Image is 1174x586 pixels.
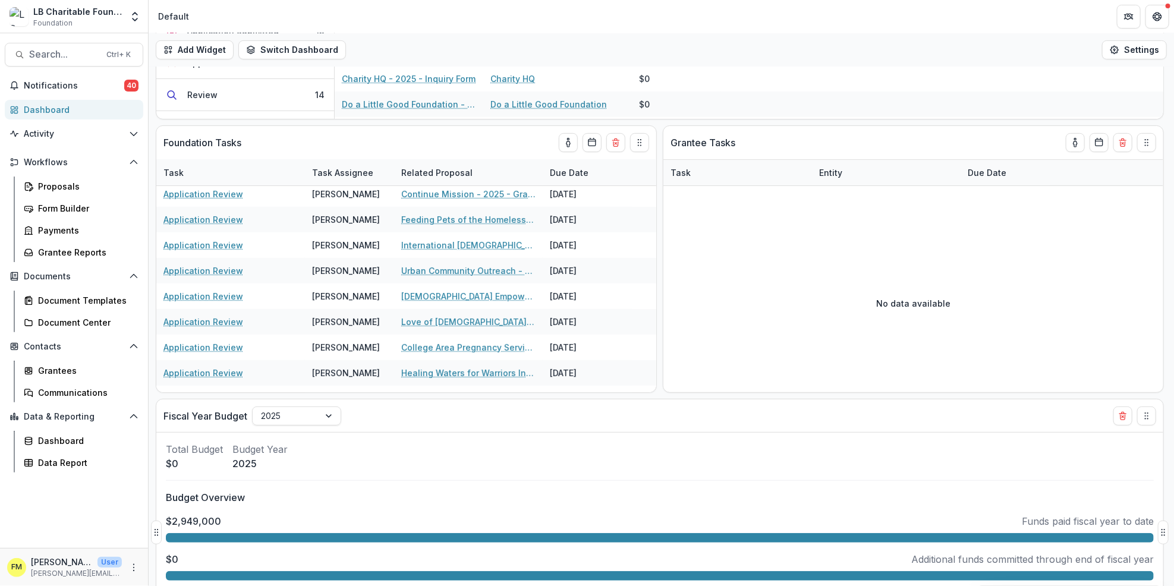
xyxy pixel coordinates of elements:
div: Related Proposal [394,166,480,179]
a: Charity HQ [490,73,535,85]
div: [PERSON_NAME] [312,290,380,303]
div: Related Proposal [394,160,543,185]
div: Ctrl + K [104,48,133,61]
div: Proposals [38,180,134,193]
div: Due Date [543,166,596,179]
p: [PERSON_NAME][EMAIL_ADDRESS][DOMAIN_NAME] [31,568,122,579]
div: $0 [639,98,650,111]
div: [DATE] [543,335,632,360]
div: [PERSON_NAME] [312,316,380,328]
a: Do a Little Good Foundation - 2025 - Inquiry Form [342,98,476,111]
span: Contacts [24,342,124,352]
div: Document Templates [38,294,134,307]
button: Calendar [1090,133,1109,152]
button: Drag [1137,133,1156,152]
div: 14 [315,89,325,101]
p: No data available [876,297,950,310]
div: Task Assignee [305,160,394,185]
button: Drag [1137,407,1156,426]
span: Notifications [24,81,124,91]
button: Open Documents [5,267,143,286]
p: Foundation Tasks [163,136,241,150]
p: $2,949,000 [166,514,221,528]
div: [DATE] [543,283,632,309]
div: Document Center [38,316,134,329]
button: Settings [1102,40,1167,59]
span: Foundation [33,18,73,29]
button: More [127,560,141,575]
a: Healing Waters for Warriors Inc. - 2025 - Grant Funding Request Requirements and Questionnaires [401,367,536,379]
a: Communications [19,383,143,402]
a: Payments [19,220,143,240]
div: Dashboard [24,103,134,116]
div: Payments [38,224,134,237]
div: Task [663,160,812,185]
p: Budget Year [232,442,288,456]
img: LB Charitable Foundation [10,7,29,26]
button: Calendar [583,133,602,152]
div: Data Report [38,456,134,469]
a: Application Review [163,239,243,251]
button: Delete card [606,133,625,152]
a: Application Review [163,316,243,328]
button: Drag [1158,521,1169,544]
button: Add Widget [156,40,234,59]
span: Documents [24,272,124,282]
div: Grantee Reports [38,246,134,259]
a: Application Review [163,290,243,303]
div: Default [158,10,189,23]
div: Entity [812,160,961,185]
div: [DATE] [543,181,632,207]
a: College Area Pregnancy Services - 2025 - Grant Funding Request Requirements and Questionnaires [401,341,536,354]
a: Urban Community Outreach - 2025 - Inquiry Form [401,264,536,277]
button: Open Workflows [5,153,143,172]
button: Get Help [1145,5,1169,29]
a: Document Center [19,313,143,332]
span: Activity [24,129,124,139]
button: Review14 [156,79,334,111]
a: Proposals [19,177,143,196]
a: Document Templates [19,291,143,310]
div: Task [156,160,305,185]
button: Delete card [1113,133,1132,152]
span: Workflows [24,157,124,168]
button: Partners [1117,5,1141,29]
a: Data Report [19,453,143,472]
a: Grantee Reports [19,242,143,262]
a: Application Review [163,213,243,226]
div: Task [663,166,698,179]
a: Application Review [163,341,243,354]
div: Due Date [543,160,632,185]
button: Open Contacts [5,337,143,356]
div: [PERSON_NAME] [312,213,380,226]
button: Notifications40 [5,76,143,95]
div: [DATE] [543,360,632,386]
button: Switch Dashboard [238,40,346,59]
a: Application Review [163,188,243,200]
a: Charity HQ - 2025 - Inquiry Form [342,73,476,85]
p: Budget Overview [166,490,1154,505]
p: User [97,557,122,568]
div: Grantees [38,364,134,377]
a: Dashboard [19,431,143,450]
span: Search... [29,49,99,60]
p: Additional funds committed through end of fiscal year [911,552,1154,566]
div: [DATE] [543,258,632,283]
span: 40 [124,80,139,92]
p: Grantee Tasks [671,136,735,150]
div: Due Date [961,160,1050,185]
div: [PERSON_NAME] [312,367,380,379]
a: International [DEMOGRAPHIC_DATA] [DEMOGRAPHIC_DATA] of [GEOGRAPHIC_DATA] - 2025 - Grant Funding R... [401,239,536,251]
p: 2025 [232,456,288,471]
div: Task Assignee [305,166,380,179]
button: Open entity switcher [127,5,143,29]
a: Love of [DEMOGRAPHIC_DATA] [[DEMOGRAPHIC_DATA]] Fellowship - 2025 - Grant Funding Request Require... [401,316,536,328]
div: Entity [812,166,849,179]
p: [PERSON_NAME] [31,556,93,568]
div: Communications [38,386,134,399]
a: Dashboard [5,100,143,119]
p: Funds paid fiscal year to date [1022,514,1154,528]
